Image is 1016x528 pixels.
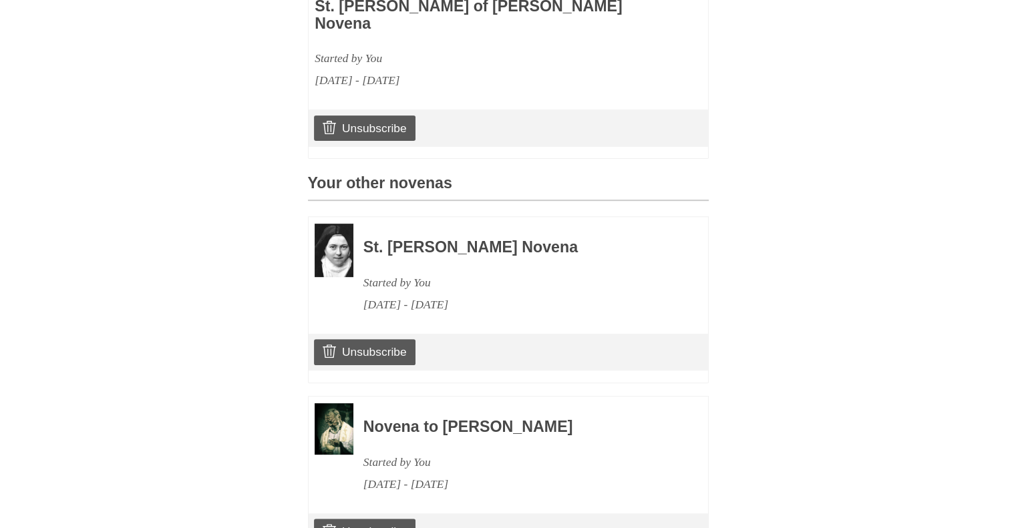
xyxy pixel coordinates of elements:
[315,403,353,455] img: Novena image
[363,294,672,316] div: [DATE] - [DATE]
[363,451,672,473] div: Started by You
[315,69,623,91] div: [DATE] - [DATE]
[315,47,623,69] div: Started by You
[315,224,353,277] img: Novena image
[363,419,672,436] h3: Novena to [PERSON_NAME]
[363,272,672,294] div: Started by You
[363,239,672,256] h3: St. [PERSON_NAME] Novena
[308,175,709,201] h3: Your other novenas
[363,473,672,495] div: [DATE] - [DATE]
[314,115,415,141] a: Unsubscribe
[314,339,415,364] a: Unsubscribe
